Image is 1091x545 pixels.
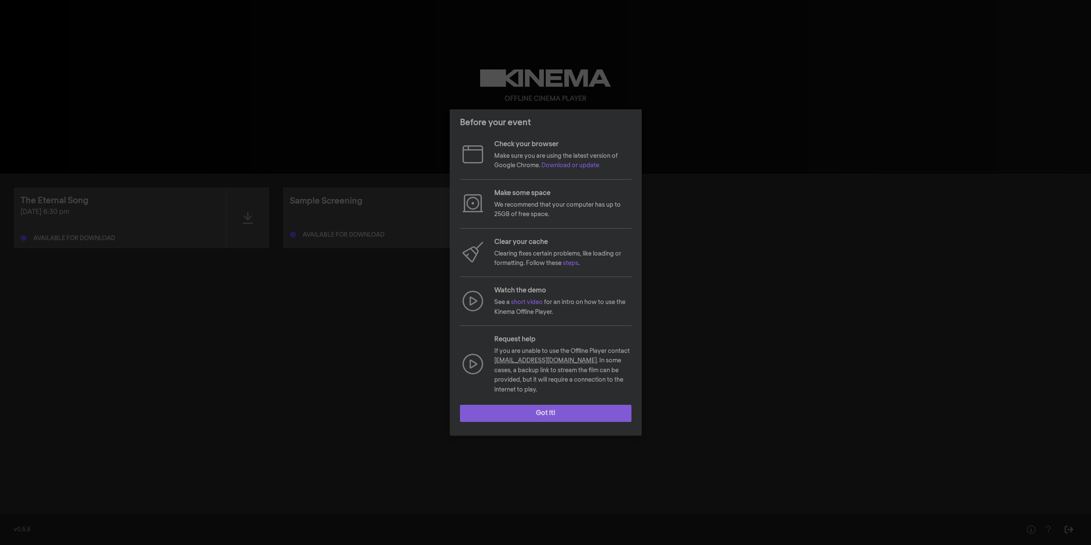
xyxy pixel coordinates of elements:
[494,286,631,296] p: Watch the demo
[494,334,631,345] p: Request help
[494,237,631,247] p: Clear your cache
[494,358,597,364] a: [EMAIL_ADDRESS][DOMAIN_NAME]
[494,151,631,171] p: Make sure you are using the latest version of Google Chrome.
[494,200,631,220] p: We recommend that your computer has up to 25GB of free space.
[494,188,631,199] p: Make some space
[450,109,642,136] header: Before your event
[460,405,631,422] button: Got it!
[494,139,631,150] p: Check your browser
[541,163,599,169] a: Download or update
[511,299,543,305] a: short video
[494,298,631,317] p: See a for an intro on how to use the Kinema Offline Player.
[563,260,578,266] a: steps
[494,346,631,394] p: If you are unable to use the Offline Player contact . In some cases, a backup link to stream the ...
[494,249,631,268] p: Clearing fixes certain problems, like loading or formatting. Follow these .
